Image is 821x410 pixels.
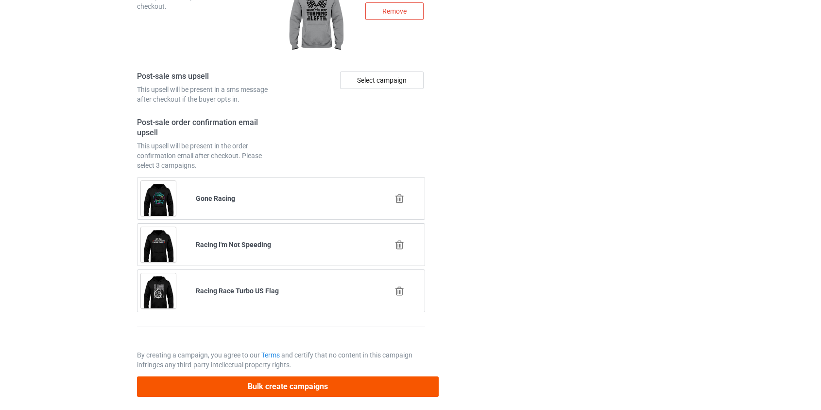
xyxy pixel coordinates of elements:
[196,241,271,249] b: Racing I'm Not Speeding
[137,141,278,170] div: This upsell will be present in the order confirmation email after checkout. Please select 3 campa...
[137,71,278,82] h4: Post-sale sms upsell
[261,351,280,359] a: Terms
[196,287,279,295] b: Racing Race Turbo US Flag
[340,71,424,89] div: Select campaign
[365,2,424,20] div: Remove
[137,118,278,138] h4: Post-sale order confirmation email upsell
[137,376,439,396] button: Bulk create campaigns
[196,195,235,202] b: Gone Racing
[137,350,426,370] p: By creating a campaign, you agree to our and certify that no content in this campaign infringes a...
[137,85,278,104] div: This upsell will be present in a sms message after checkout if the buyer opts in.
